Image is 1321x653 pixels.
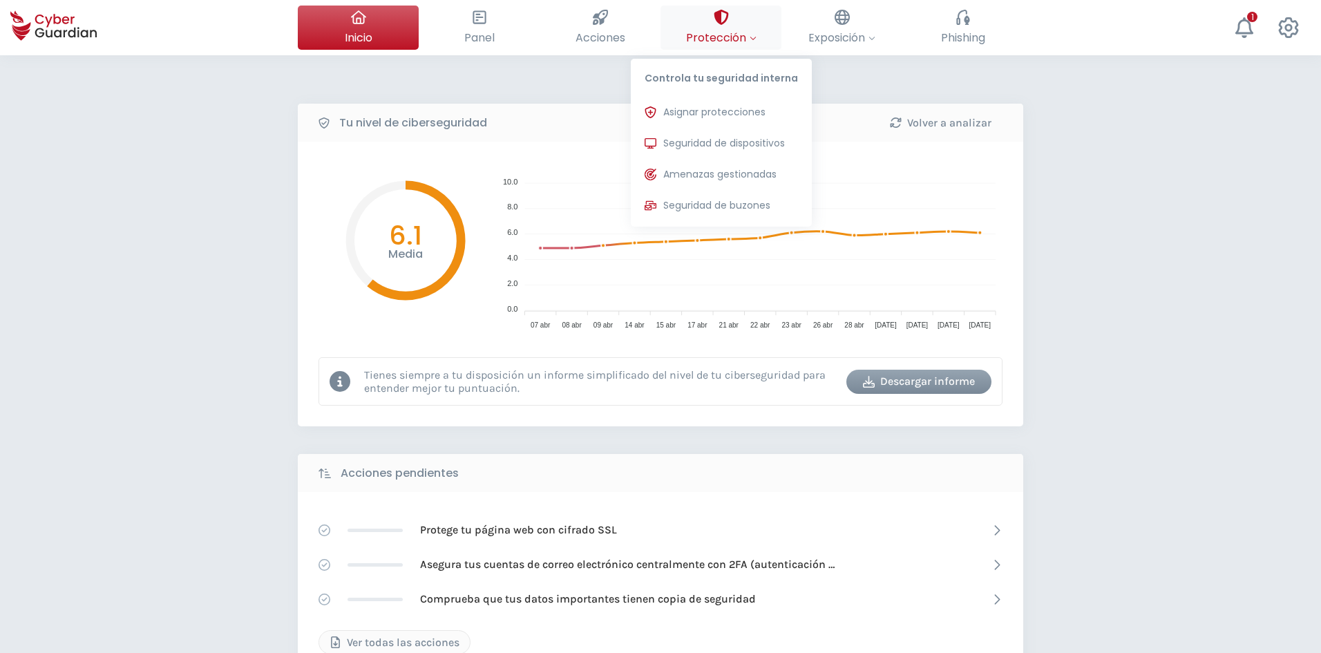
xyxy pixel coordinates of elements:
button: Phishing [902,6,1023,50]
span: Exposición [808,29,875,46]
span: Acciones [576,29,625,46]
p: Tienes siempre a tu disposición un informe simplificado del nivel de tu ciberseguridad para enten... [364,368,836,395]
tspan: [DATE] [875,321,897,329]
button: Seguridad de dispositivos [631,130,812,158]
b: Acciones pendientes [341,465,459,482]
tspan: 6.0 [507,228,517,236]
tspan: 8.0 [507,202,517,211]
tspan: [DATE] [906,321,929,329]
tspan: 4.0 [507,254,517,262]
tspan: 17 abr [687,321,707,329]
button: ProtecciónControla tu seguridad internaAsignar proteccionesSeguridad de dispositivosAmenazas gest... [660,6,781,50]
p: Protege tu página web con cifrado SSL [420,522,617,538]
tspan: 21 abr [719,321,739,329]
button: Inicio [298,6,419,50]
span: Seguridad de dispositivos [663,136,785,151]
span: Panel [464,29,495,46]
span: Phishing [941,29,985,46]
p: Asegura tus cuentas de correo electrónico centralmente con 2FA (autenticación [PERSON_NAME] factor) [420,557,835,572]
tspan: 07 abr [531,321,551,329]
button: Panel [419,6,540,50]
button: Amenazas gestionadas [631,161,812,189]
div: 1 [1247,12,1257,22]
span: Amenazas gestionadas [663,167,777,182]
button: Seguridad de buzones [631,192,812,220]
tspan: 14 abr [625,321,645,329]
tspan: 26 abr [813,321,833,329]
tspan: 08 abr [562,321,582,329]
button: Asignar protecciones [631,99,812,126]
tspan: 22 abr [750,321,770,329]
tspan: 23 abr [781,321,801,329]
tspan: 0.0 [507,305,517,313]
div: Descargar informe [857,373,981,390]
tspan: 09 abr [593,321,614,329]
p: Comprueba que tus datos importantes tienen copia de seguridad [420,592,756,607]
span: Asignar protecciones [663,105,766,120]
div: Ver todas las acciones [330,634,459,651]
b: Tu nivel de ciberseguridad [339,115,487,131]
tspan: 28 abr [844,321,864,329]
tspan: 15 abr [656,321,676,329]
tspan: 2.0 [507,279,517,287]
tspan: [DATE] [969,321,991,329]
span: Inicio [345,29,372,46]
div: Volver a analizar [878,115,1002,131]
span: Seguridad de buzones [663,198,770,213]
tspan: [DATE] [938,321,960,329]
button: Volver a analizar [868,111,1013,135]
button: Descargar informe [846,370,991,394]
button: Exposición [781,6,902,50]
span: Protección [686,29,757,46]
p: Controla tu seguridad interna [631,59,812,92]
button: Acciones [540,6,660,50]
tspan: 10.0 [503,178,517,186]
